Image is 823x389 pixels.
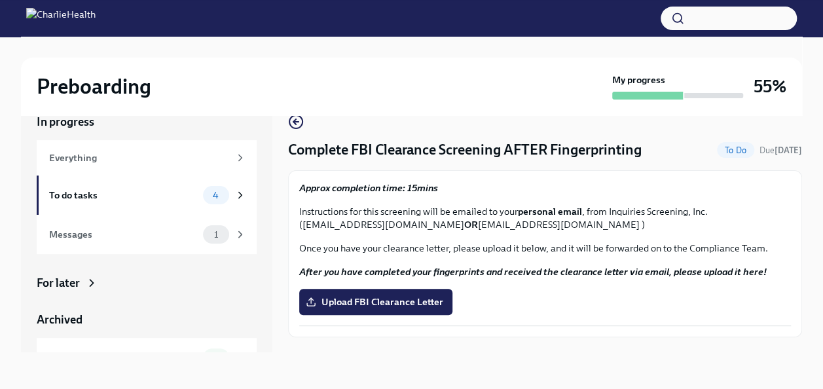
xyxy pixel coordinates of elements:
[612,73,665,86] strong: My progress
[37,275,257,291] a: For later
[49,188,198,202] div: To do tasks
[37,312,257,327] a: Archived
[49,350,198,365] div: Completed tasks
[37,215,257,254] a: Messages1
[299,242,791,255] p: Once you have your clearance letter, please upload it below, and it will be forwarded on to the C...
[205,191,227,200] span: 4
[464,219,478,231] strong: OR
[288,140,642,160] h4: Complete FBI Clearance Screening AFTER Fingerprinting
[49,151,229,165] div: Everything
[37,338,257,377] a: Completed tasks
[299,182,438,194] strong: Approx completion time: 15mins
[37,73,151,100] h2: Preboarding
[717,145,754,155] span: To Do
[49,227,198,242] div: Messages
[775,145,802,155] strong: [DATE]
[299,266,767,278] strong: After you have completed your fingerprints and received the clearance letter via email, please up...
[308,295,443,308] span: Upload FBI Clearance Letter
[37,275,80,291] div: For later
[37,176,257,215] a: To do tasks4
[299,289,452,315] label: Upload FBI Clearance Letter
[518,206,582,217] strong: personal email
[37,140,257,176] a: Everything
[206,230,226,240] span: 1
[37,114,257,130] a: In progress
[754,75,786,98] h3: 55%
[759,145,802,155] span: Due
[759,144,802,157] span: September 4th, 2025 09:00
[26,8,96,29] img: CharlieHealth
[299,205,791,231] p: Instructions for this screening will be emailed to your , from Inquiries Screening, Inc. ([EMAIL_...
